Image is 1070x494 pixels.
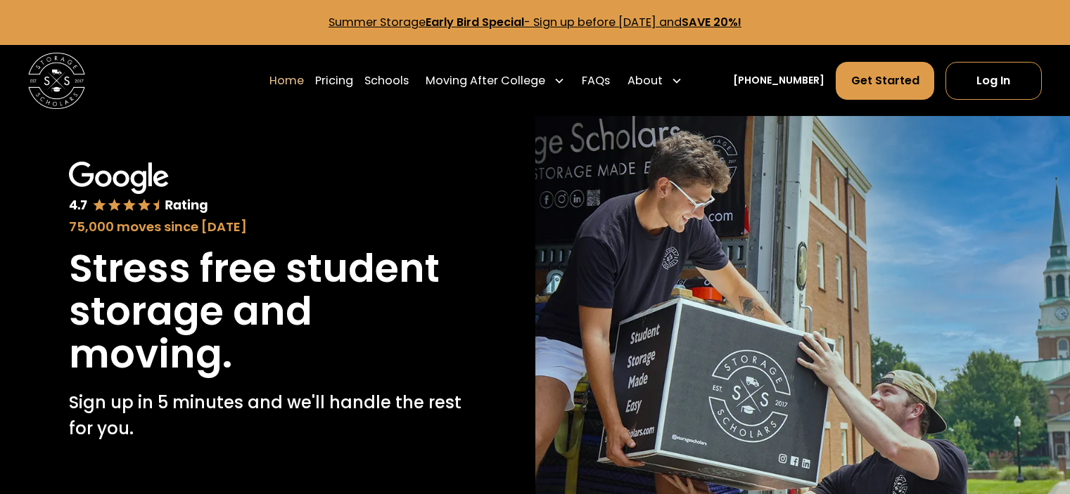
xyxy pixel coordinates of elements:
[682,14,741,30] strong: SAVE 20%!
[836,62,934,100] a: Get Started
[69,247,466,376] h1: Stress free student storage and moving.
[733,73,824,88] a: [PHONE_NUMBER]
[69,390,466,441] p: Sign up in 5 minutes and we'll handle the rest for you.
[426,14,524,30] strong: Early Bird Special
[28,53,85,110] img: Storage Scholars main logo
[329,14,741,30] a: Summer StorageEarly Bird Special- Sign up before [DATE] andSAVE 20%!
[69,217,466,236] div: 75,000 moves since [DATE]
[69,162,208,215] img: Google 4.7 star rating
[420,61,571,100] div: Moving After College
[622,61,688,100] div: About
[28,53,85,110] a: home
[364,61,409,100] a: Schools
[269,61,304,100] a: Home
[945,62,1042,100] a: Log In
[315,61,353,100] a: Pricing
[628,72,663,89] div: About
[426,72,545,89] div: Moving After College
[582,61,610,100] a: FAQs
